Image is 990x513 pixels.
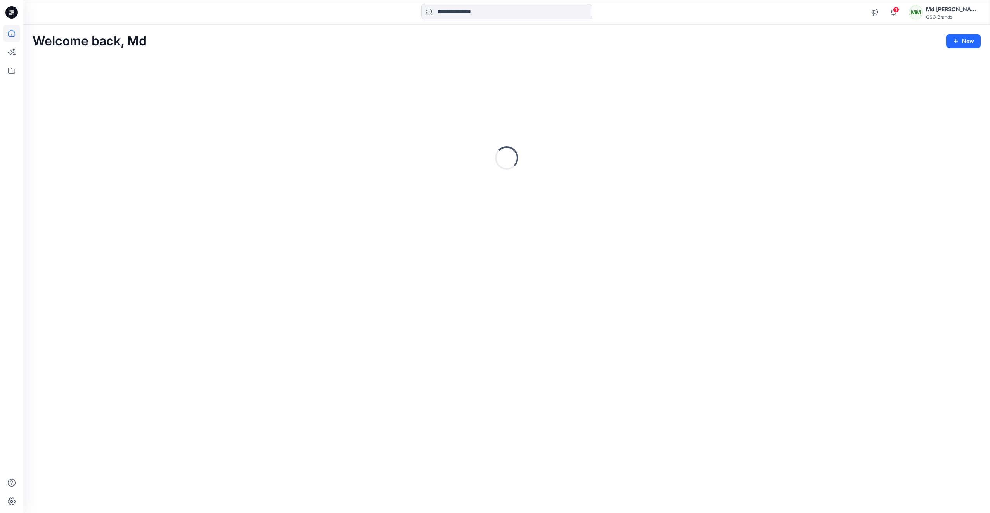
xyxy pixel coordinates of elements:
h2: Welcome back, Md [33,34,147,49]
div: MM [909,5,923,19]
div: CSC Brands [926,14,980,20]
div: Md [PERSON_NAME] [926,5,980,14]
span: 1 [893,7,899,13]
button: New [946,34,981,48]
